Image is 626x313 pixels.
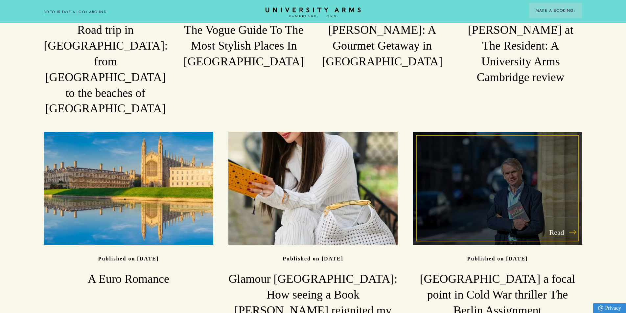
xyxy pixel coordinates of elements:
a: image-b67b64ca60e446e0ab3a1a5ee8cddfda94d0bf84-1060x560-jpg Published on [DATE] A Euro Romance [44,132,213,287]
button: Make a BookingArrow icon [529,3,582,18]
h3: [PERSON_NAME] at The Resident: A University Arms Cambridge review [459,22,582,85]
img: Arrow icon [573,10,576,12]
p: Published on [DATE] [283,256,343,261]
span: Make a Booking [536,8,576,13]
p: Published on [DATE] [467,256,528,261]
img: Privacy [598,305,603,311]
h3: A Euro Romance [44,271,213,287]
h3: [PERSON_NAME]: A Gourmet Getaway in [GEOGRAPHIC_DATA] [321,22,444,70]
a: 3D TOUR:TAKE A LOOK AROUND [44,9,106,15]
h3: The Vogue Guide To The Most Stylish Places In [GEOGRAPHIC_DATA] [182,22,305,70]
a: Privacy [593,303,626,313]
a: Home [266,8,361,18]
h3: Road trip in [GEOGRAPHIC_DATA]: from [GEOGRAPHIC_DATA] to the beaches of [GEOGRAPHIC_DATA] [44,22,167,117]
p: Published on [DATE] [98,256,159,261]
